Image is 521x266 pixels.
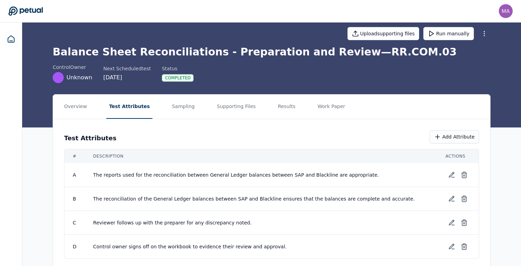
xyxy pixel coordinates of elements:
span: A [73,172,76,178]
nav: Tabs [53,95,490,119]
span: The reports used for the reconciliation between General Ledger balances between SAP and Blackline... [93,171,429,178]
a: Dashboard [3,31,19,47]
div: Next Scheduled test [103,65,151,72]
span: B [73,196,76,202]
button: Delete test attribute [458,169,470,181]
button: Edit test attribute [445,216,458,229]
span: Control owner signs off on the workbook to evidence their review and approval. [93,243,429,250]
button: Overview [61,95,90,119]
button: Supporting Files [214,95,258,119]
button: Uploadsupporting files [347,27,420,40]
a: Go to Dashboard [8,6,43,16]
button: Edit test attribute [445,193,458,205]
button: Run manually [423,27,474,40]
button: Work Paper [315,95,348,119]
button: More Options [478,27,491,40]
button: Sampling [169,95,197,119]
span: D [73,244,77,249]
th: Actions [437,149,479,163]
button: Delete test attribute [458,193,470,205]
button: Edit test attribute [445,240,458,253]
button: Edit test attribute [445,169,458,181]
h3: Test Attributes [64,133,116,143]
span: Unknown [67,73,92,82]
button: Delete test attribute [458,216,470,229]
th: # [64,149,85,163]
button: Test Attributes [106,95,153,119]
h1: Balance Sheet Reconciliations - Preparation and Review — RR.COM.03 [53,46,491,58]
button: Results [275,95,298,119]
span: C [73,220,76,225]
div: control Owner [53,64,92,71]
div: [DATE] [103,73,151,82]
div: Status [162,65,194,72]
button: Delete test attribute [458,240,470,253]
span: The reconciliation of the General Ledger balances between SAP and Blackline ensures that the bala... [93,195,429,202]
div: Completed [162,74,194,82]
span: Reviewer follows up with the preparer for any discrepancy noted. [93,219,429,226]
button: Add Attribute [430,130,479,143]
th: Description [85,149,437,163]
img: manali.agarwal@arm.com [499,4,513,18]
